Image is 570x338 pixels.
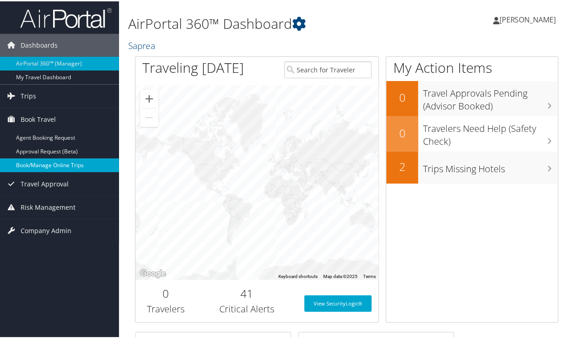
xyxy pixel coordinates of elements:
h1: AirPortal 360™ Dashboard [128,13,420,32]
h2: 41 [203,284,291,300]
h2: 0 [142,284,190,300]
span: Map data ©2025 [323,273,358,278]
span: [PERSON_NAME] [499,13,556,23]
a: Saprea [128,38,157,50]
button: Keyboard shortcuts [278,272,318,278]
span: Risk Management [21,195,76,218]
a: 0Travelers Need Help (Safety Check) [386,115,558,150]
span: Book Travel [21,107,56,130]
img: airportal-logo.png [20,6,112,27]
h3: Critical Alerts [203,301,291,314]
span: Company Admin [21,218,71,241]
h2: 0 [386,88,418,104]
button: Zoom in [140,88,158,107]
a: Open this area in Google Maps (opens a new window) [138,267,168,278]
a: 0Travel Approvals Pending (Advisor Booked) [386,80,558,115]
span: Travel Approval [21,171,69,194]
button: Zoom out [140,107,158,125]
input: Search for Traveler [284,60,372,77]
h2: 0 [386,124,418,140]
span: Dashboards [21,33,58,55]
h3: Travel Approvals Pending (Advisor Booked) [423,81,558,111]
h2: 2 [386,158,418,173]
a: View SecurityLogic® [304,294,372,311]
h3: Travelers [142,301,190,314]
h1: My Action Items [386,57,558,76]
h3: Travelers Need Help (Safety Check) [423,116,558,147]
span: Trips [21,83,36,106]
h3: Trips Missing Hotels [423,157,558,174]
h1: Traveling [DATE] [142,57,244,76]
img: Google [138,267,168,278]
a: [PERSON_NAME] [493,5,565,32]
a: 2Trips Missing Hotels [386,150,558,182]
a: Terms (opens in new tab) [363,273,376,278]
